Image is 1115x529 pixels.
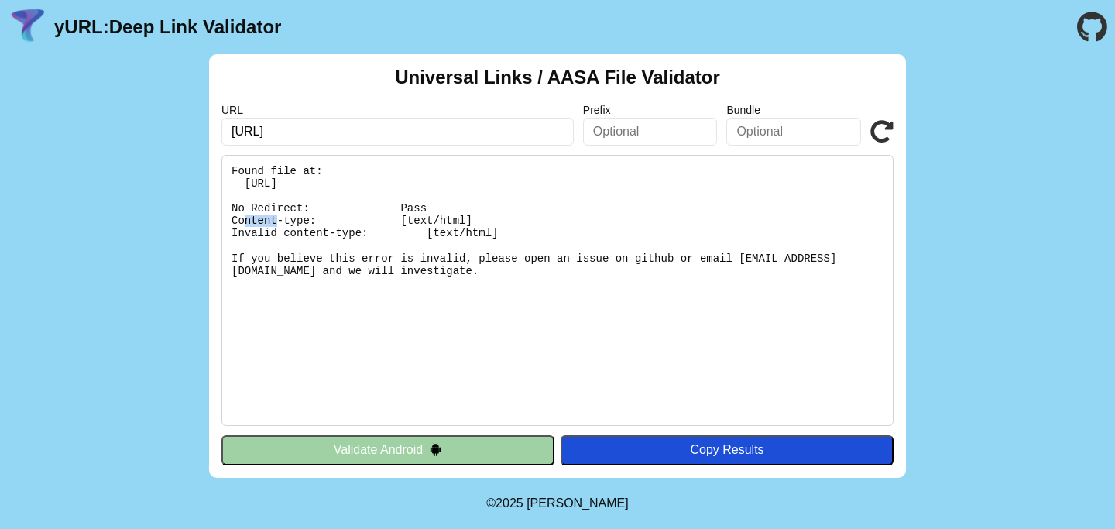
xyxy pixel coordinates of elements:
[726,118,861,146] input: Optional
[221,118,574,146] input: Required
[527,496,629,510] a: Michael Ibragimchayev's Personal Site
[583,104,718,116] label: Prefix
[561,435,894,465] button: Copy Results
[54,16,281,38] a: yURL:Deep Link Validator
[583,118,718,146] input: Optional
[221,104,574,116] label: URL
[221,155,894,426] pre: Found file at: [URL] No Redirect: Pass Content-type: [text/html] Invalid content-type: [text/html...
[726,104,861,116] label: Bundle
[496,496,523,510] span: 2025
[568,443,886,457] div: Copy Results
[221,435,554,465] button: Validate Android
[395,67,720,88] h2: Universal Links / AASA File Validator
[486,478,628,529] footer: ©
[429,443,442,456] img: droidIcon.svg
[8,7,48,47] img: yURL Logo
